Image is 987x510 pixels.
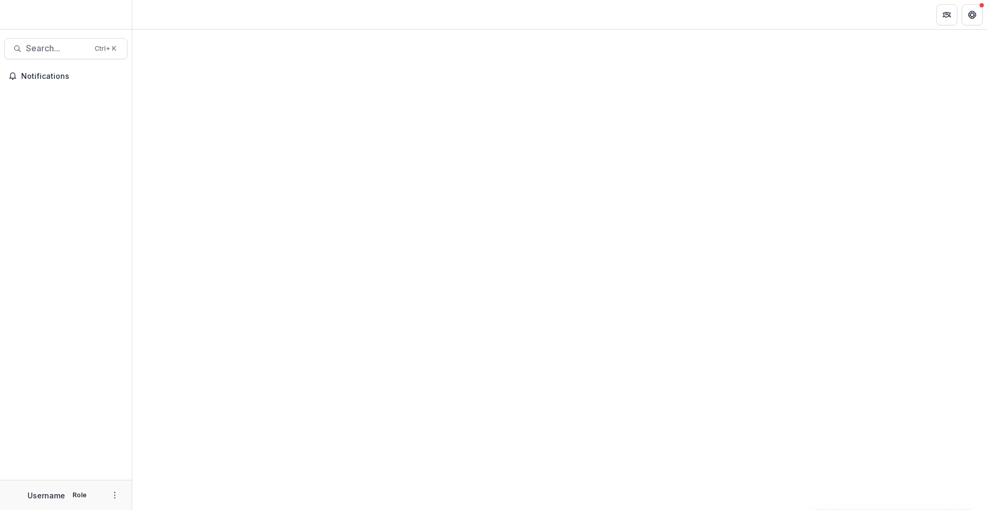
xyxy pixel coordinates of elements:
button: Notifications [4,68,127,85]
button: Search... [4,38,127,59]
button: Get Help [962,4,983,25]
p: Role [69,490,90,500]
p: Username [28,490,65,501]
span: Search... [26,43,88,53]
div: Ctrl + K [93,43,118,54]
button: Partners [936,4,957,25]
button: More [108,489,121,502]
span: Notifications [21,72,123,81]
